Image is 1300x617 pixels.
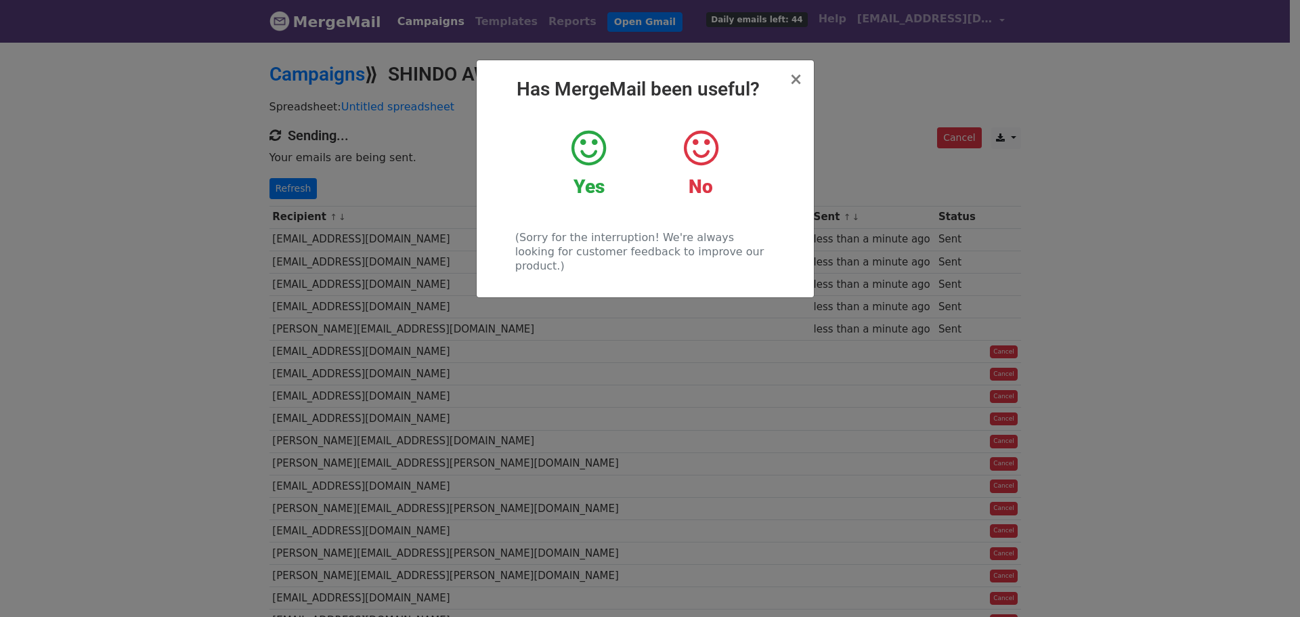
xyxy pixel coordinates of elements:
h2: Has MergeMail been useful? [487,78,803,101]
span: × [789,70,802,89]
p: (Sorry for the interruption! We're always looking for customer feedback to improve our product.) [515,230,775,273]
a: No [655,128,746,198]
a: Yes [543,128,634,198]
strong: No [689,175,713,198]
strong: Yes [573,175,605,198]
button: Close [789,71,802,87]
